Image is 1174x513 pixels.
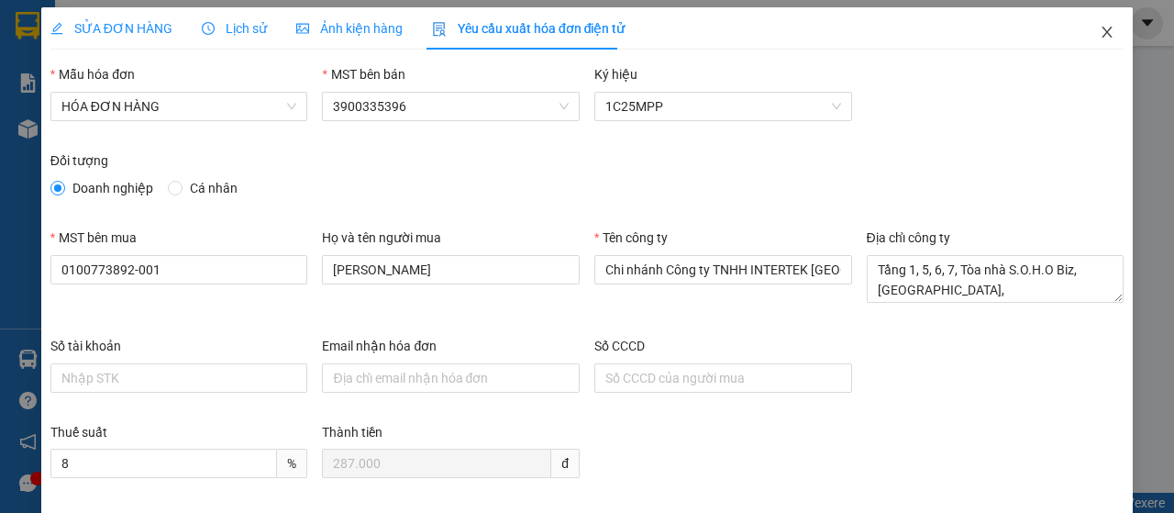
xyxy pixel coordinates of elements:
label: Ký hiệu [594,67,637,82]
label: Thuế suất [50,425,107,440]
input: Số CCCD [594,363,852,393]
span: HÓA ĐƠN HÀNG [61,93,297,120]
label: Họ và tên người mua [322,230,441,245]
img: icon [432,22,447,37]
button: Close [1081,7,1133,59]
span: close [1100,25,1114,39]
span: SỬA ĐƠN HÀNG [50,21,172,36]
span: 1C25MPP [605,93,841,120]
label: Email nhận hóa đơn [322,339,437,353]
input: Tên công ty [594,255,852,284]
span: 3900335396 [333,93,569,120]
input: Họ và tên người mua [322,255,580,284]
label: Số CCCD [594,339,645,353]
span: % [277,449,307,478]
span: clock-circle [202,22,215,35]
input: MST bên mua [50,255,308,284]
label: Số tài khoản [50,339,121,353]
label: Mẫu hóa đơn [50,67,135,82]
span: Lịch sử [202,21,267,36]
span: picture [296,22,309,35]
label: Địa chỉ công ty [867,230,950,245]
span: Yêu cầu xuất hóa đơn điện tử [432,21,626,36]
input: Số tài khoản [50,363,308,393]
label: Tên công ty [594,230,668,245]
input: Email nhận hóa đơn [322,363,580,393]
input: Thuế suất [50,449,278,478]
label: MST bên mua [50,230,137,245]
span: Cá nhân [183,178,245,198]
textarea: Địa chỉ công ty [867,255,1124,303]
label: Thành tiền [322,425,382,440]
label: MST bên bán [322,67,404,82]
span: edit [50,22,63,35]
span: đ [551,449,580,478]
span: Doanh nghiệp [65,178,161,198]
span: Ảnh kiện hàng [296,21,403,36]
label: Đối tượng [50,153,108,168]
